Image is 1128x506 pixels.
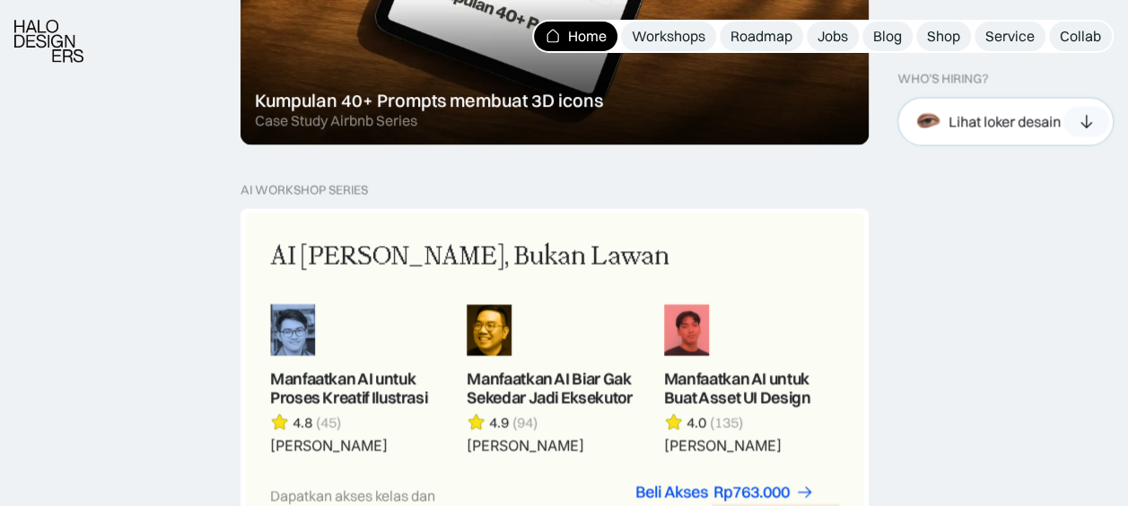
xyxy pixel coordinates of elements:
[807,22,859,51] a: Jobs
[720,22,803,51] a: Roadmap
[568,27,607,46] div: Home
[534,22,617,51] a: Home
[927,27,960,46] div: Shop
[897,72,988,87] div: WHO’S HIRING?
[873,27,902,46] div: Blog
[818,27,848,46] div: Jobs
[862,22,913,51] a: Blog
[632,27,705,46] div: Workshops
[1049,22,1112,51] a: Collab
[949,112,1061,131] div: Lihat loker desain
[975,22,1045,51] a: Service
[985,27,1035,46] div: Service
[621,22,716,51] a: Workshops
[916,22,971,51] a: Shop
[713,483,790,502] div: Rp763.000
[270,238,669,275] div: AI [PERSON_NAME], Bukan Lawan
[240,182,368,197] div: AI Workshop Series
[635,483,814,502] a: Beli AksesRp763.000
[635,483,708,502] div: Beli Akses
[730,27,792,46] div: Roadmap
[1060,27,1101,46] div: Collab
